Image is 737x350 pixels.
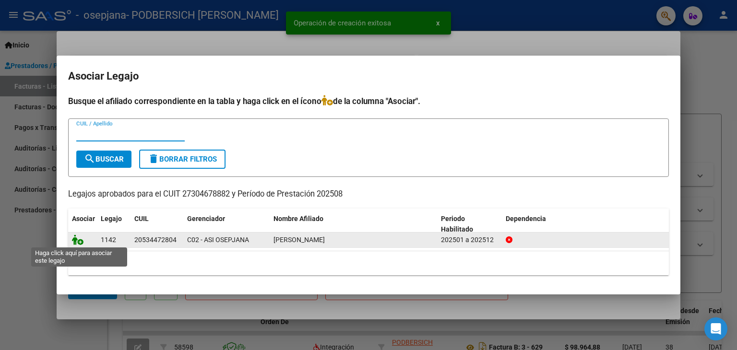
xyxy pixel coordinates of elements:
[101,236,116,244] span: 1142
[183,209,270,240] datatable-header-cell: Gerenciador
[506,215,546,222] span: Dependencia
[68,188,669,200] p: Legajos aprobados para el CUIT 27304678882 y Período de Prestación 202508
[148,153,159,164] mat-icon: delete
[270,209,437,240] datatable-header-cell: Nombre Afiliado
[704,317,727,340] div: Open Intercom Messenger
[72,215,95,222] span: Asociar
[68,95,669,107] h4: Busque el afiliado correspondiente en la tabla y haga click en el ícono de la columna "Asociar".
[139,150,226,169] button: Borrar Filtros
[273,215,323,222] span: Nombre Afiliado
[68,67,669,85] h2: Asociar Legajo
[68,209,97,240] datatable-header-cell: Asociar
[273,236,325,244] span: ORELLANA SEBASTIAN GAEL
[441,234,498,245] div: 202501 a 202512
[187,215,225,222] span: Gerenciador
[131,209,183,240] datatable-header-cell: CUIL
[68,251,669,275] div: 1 registros
[97,209,131,240] datatable-header-cell: Legajo
[101,215,122,222] span: Legajo
[502,209,669,240] datatable-header-cell: Dependencia
[134,215,149,222] span: CUIL
[84,155,124,163] span: Buscar
[437,209,502,240] datatable-header-cell: Periodo Habilitado
[148,155,217,163] span: Borrar Filtros
[84,153,95,164] mat-icon: search
[441,215,473,233] span: Periodo Habilitado
[187,236,249,244] span: C02 - ASI OSEPJANA
[76,151,131,168] button: Buscar
[134,234,177,245] div: 20534472804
